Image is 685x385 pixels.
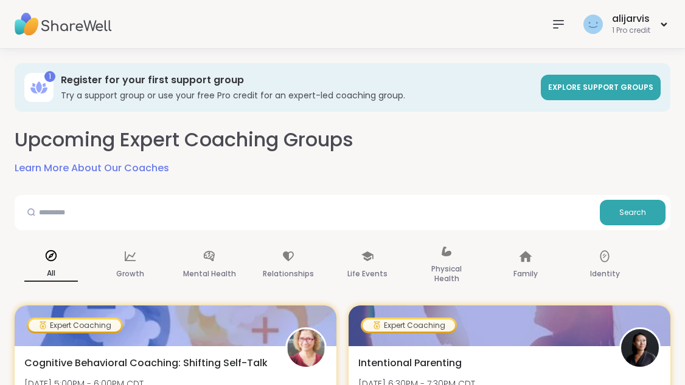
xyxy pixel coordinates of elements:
[183,267,236,281] p: Mental Health
[15,126,353,154] h2: Upcoming Expert Coaching Groups
[600,200,666,225] button: Search
[612,12,650,26] div: alijarvis
[420,262,473,286] p: Physical Health
[621,329,659,367] img: Natasha
[24,266,78,282] p: All
[583,15,603,34] img: alijarvis
[541,75,661,100] a: Explore support groups
[612,26,650,36] div: 1 Pro credit
[15,3,112,46] img: ShareWell Nav Logo
[590,267,620,281] p: Identity
[347,267,388,281] p: Life Events
[61,89,534,101] h3: Try a support group or use your free Pro credit for an expert-led coaching group.
[358,356,462,370] span: Intentional Parenting
[513,267,538,281] p: Family
[29,319,121,332] div: Expert Coaching
[116,267,144,281] p: Growth
[287,329,325,367] img: Fausta
[363,319,455,332] div: Expert Coaching
[24,356,268,370] span: Cognitive Behavioral Coaching: Shifting Self-Talk
[619,207,646,218] span: Search
[15,161,169,175] a: Learn More About Our Coaches
[44,71,55,82] div: 1
[548,82,653,92] span: Explore support groups
[61,73,534,87] h3: Register for your first support group
[263,267,314,281] p: Relationships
